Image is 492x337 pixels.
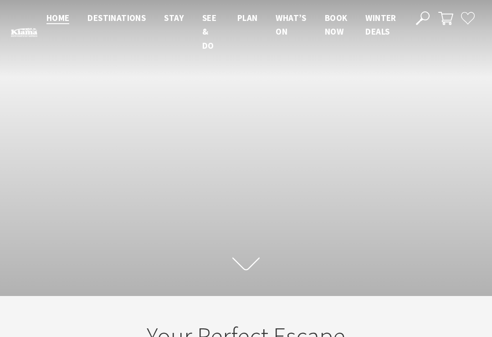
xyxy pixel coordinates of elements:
span: Stay [164,12,184,23]
span: See & Do [202,12,216,51]
nav: Main Menu [37,11,405,52]
span: Destinations [87,12,146,23]
img: Kiama Logo [11,28,37,37]
span: What’s On [276,12,306,37]
span: Book now [325,12,348,37]
span: Home [46,12,70,23]
span: Winter Deals [365,12,396,37]
span: Plan [237,12,258,23]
